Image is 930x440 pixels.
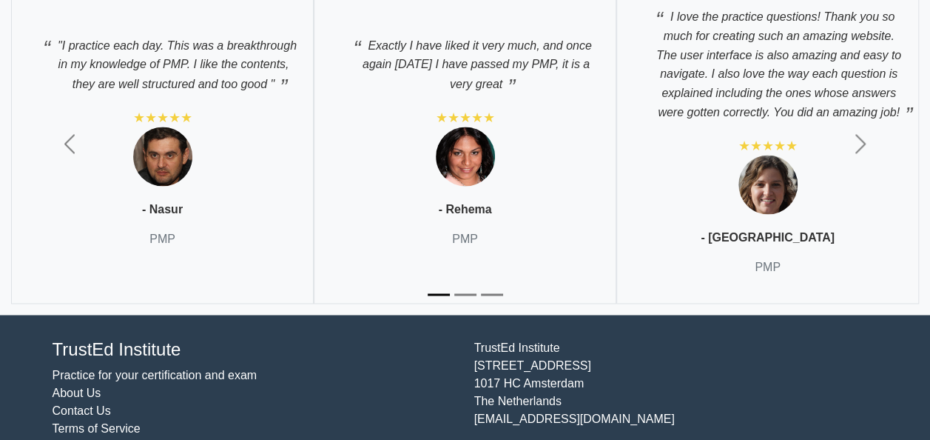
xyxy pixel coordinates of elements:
[738,155,798,214] img: Testimonial 3
[428,286,450,303] button: Slide 1
[738,137,798,155] div: ★★★★★
[436,109,495,127] div: ★★★★★
[452,230,478,248] p: PMP
[142,201,183,219] p: - Nasur
[53,339,456,360] h4: TrustEd Institute
[454,286,476,303] button: Slide 2
[133,109,192,127] div: ★★★★★
[53,368,257,381] a: Practice for your certification and exam
[436,127,495,186] img: Testimonial 2
[27,28,298,94] p: "I practice each day. This was a breakthrough in my knowledge of PMP. I like the contents, they a...
[53,421,141,434] a: Terms of Service
[149,230,175,248] p: PMP
[53,386,101,399] a: About Us
[701,229,835,247] p: - [GEOGRAPHIC_DATA]
[755,259,781,276] p: PMP
[438,201,491,219] p: - Rehema
[329,28,601,94] p: Exactly I have liked it very much, and once again [DATE] I have passed my PMP, it is a very great
[481,286,503,303] button: Slide 3
[133,127,192,186] img: Testimonial 1
[53,404,111,416] a: Contact Us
